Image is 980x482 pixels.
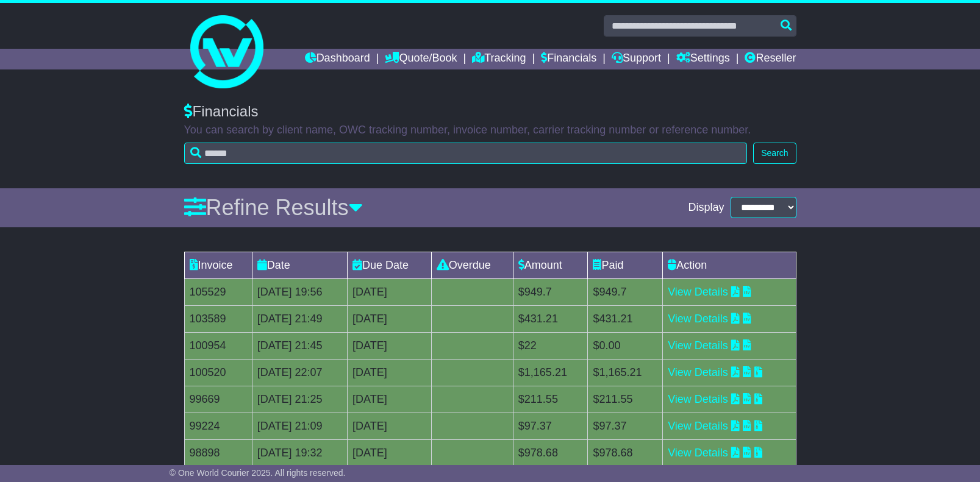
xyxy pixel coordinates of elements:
td: Invoice [184,252,252,278]
td: [DATE] 21:25 [252,386,347,413]
td: 103589 [184,305,252,332]
td: [DATE] 21:09 [252,413,347,439]
p: You can search by client name, OWC tracking number, invoice number, carrier tracking number or re... [184,124,796,137]
td: $1,165.21 [588,359,663,386]
td: Date [252,252,347,278]
td: [DATE] [348,278,432,305]
a: Refine Results [184,195,363,220]
a: View Details [668,339,728,352]
td: $211.55 [513,386,588,413]
td: [DATE] [348,359,432,386]
span: Display [688,201,724,214]
a: Support [612,49,661,69]
a: View Details [668,313,728,325]
td: 98898 [184,439,252,466]
div: Financials [184,103,796,121]
td: Overdue [431,252,513,278]
span: © One World Courier 2025. All rights reserved. [170,468,346,478]
td: $97.37 [588,413,663,439]
td: $22 [513,332,588,359]
a: Dashboard [305,49,370,69]
td: 100520 [184,359,252,386]
td: 100954 [184,332,252,359]
td: [DATE] [348,305,432,332]
td: $431.21 [513,305,588,332]
td: [DATE] [348,439,432,466]
td: Due Date [348,252,432,278]
td: $978.68 [513,439,588,466]
td: $97.37 [513,413,588,439]
td: [DATE] 21:49 [252,305,347,332]
td: [DATE] 21:45 [252,332,347,359]
td: [DATE] [348,386,432,413]
td: $0.00 [588,332,663,359]
td: [DATE] [348,332,432,359]
td: 99224 [184,413,252,439]
td: Action [663,252,796,278]
a: View Details [668,393,728,405]
td: $1,165.21 [513,359,588,386]
td: [DATE] 19:56 [252,278,347,305]
td: [DATE] [348,413,432,439]
a: Quote/Book [385,49,457,69]
a: View Details [668,366,728,378]
td: $431.21 [588,305,663,332]
td: [DATE] 22:07 [252,359,347,386]
a: Settings [676,49,730,69]
td: $949.7 [513,278,588,305]
td: Amount [513,252,588,278]
a: View Details [668,420,728,432]
a: Tracking [472,49,526,69]
td: $949.7 [588,278,663,305]
a: Reseller [745,49,796,69]
td: Paid [588,252,663,278]
td: 99669 [184,386,252,413]
td: 105529 [184,278,252,305]
a: Financials [541,49,596,69]
button: Search [753,143,796,164]
a: View Details [668,447,728,459]
td: $211.55 [588,386,663,413]
a: View Details [668,286,728,298]
td: $978.68 [588,439,663,466]
td: [DATE] 19:32 [252,439,347,466]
